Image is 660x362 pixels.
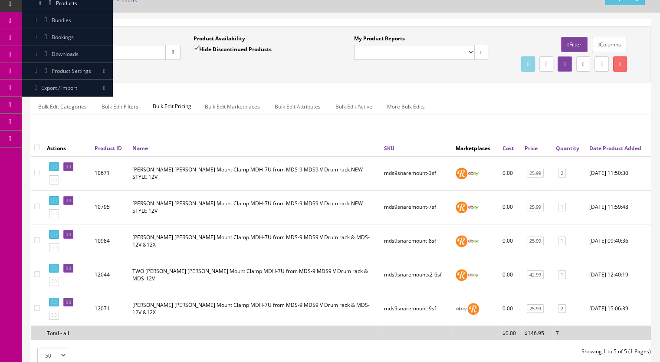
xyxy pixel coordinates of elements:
img: reverb [467,303,479,315]
a: Quantity [556,145,579,152]
a: Bulk Edit Filters [95,98,145,115]
a: 1 [558,270,566,280]
td: Roland Tom Snare Mount Clamp MDH-7U from MDS-9 MDS9 V Drum rack NEW STYLE 12V [129,156,381,191]
span: Product Settings [52,67,91,75]
label: Hide Discontinued Products [194,45,272,53]
span: Bulk Edit Pricing [146,98,198,115]
span: Bundles [52,16,71,24]
span: Downloads [52,50,79,58]
td: 10671 [91,156,129,191]
a: SKU [384,145,394,152]
label: Product Availability [194,35,245,43]
a: Date Product Added [589,145,641,152]
td: $146.95 [521,326,552,340]
img: ebay [467,168,479,179]
td: 2024-06-07 11:59:48 [586,190,651,224]
td: TWO Roland Tom Snare Mount Clamp MDH-7U from MDS-9 MDS9 V Drum rack & MDS-12V [129,258,381,292]
td: 2024-05-20 11:50:30 [586,156,651,191]
a: Price [525,145,538,152]
th: Actions [43,140,91,156]
td: 0.00 [499,190,521,224]
a: 25.99 [527,304,544,313]
a: 25.99 [527,203,544,212]
td: Total - all [43,326,91,340]
a: Export / Import [22,80,113,97]
td: 12044 [91,258,129,292]
img: reverb [456,201,467,213]
a: Bulk Edit Categories [31,98,94,115]
th: Marketplaces [452,140,499,156]
td: 7 [552,326,586,340]
td: Roland Tom Snare Mount Clamp MDH-7U from MDS-9 MDS9 V Drum rack NEW STYLE 12V [129,190,381,224]
a: Cost [502,145,514,152]
a: Name [132,145,148,152]
td: $0.00 [499,326,521,340]
a: 2 [558,169,566,178]
td: 0.00 [499,156,521,191]
span: Bookings [52,33,74,41]
td: 2024-08-05 09:40:36 [586,224,651,258]
a: Bulk Edit Active [328,98,379,115]
td: 10984 [91,224,129,258]
a: Product ID [95,145,122,152]
a: 25.99 [527,237,544,246]
td: Roland Tom Snare Mount Clamp MDH-7U from MDS-9 MDS9 V Drum rack & MDS-12V &12X [129,292,381,326]
td: mds9snaremount-9sf [381,292,452,326]
img: ebay [467,235,479,247]
td: 2025-08-07 15:06:39 [586,292,651,326]
a: 42.99 [527,270,544,280]
a: Downloads [22,46,113,63]
td: 0.00 [499,224,521,258]
img: ebay [467,201,479,213]
img: reverb [456,269,467,281]
td: mds9snaremountx2-6sf [381,258,452,292]
td: 10795 [91,190,129,224]
td: mds9snaremount-3sf [381,156,452,191]
a: Filter [561,37,587,52]
a: Bundles [22,12,113,29]
div: Showing 1 to 5 of 5 (1 Pages) [341,348,658,355]
img: reverb [456,235,467,247]
a: Bulk Edit Attributes [268,98,328,115]
img: ebay [467,269,479,281]
img: reverb [456,168,467,179]
a: 2 [558,304,566,313]
td: Roland Tom Snare Mount Clamp MDH-7U from MDS-9 MDS9 V Drum rack & MDS-12V &12X [129,224,381,258]
td: mds9snaremount-8sf [381,224,452,258]
a: 1 [558,203,566,212]
td: 12071 [91,292,129,326]
a: 1 [558,237,566,246]
input: Hide Discontinued Products [194,46,199,51]
a: Columns [592,37,627,52]
td: 2025-07-30 12:40:19 [586,258,651,292]
td: mds9snaremount-7sf [381,190,452,224]
td: 0.00 [499,258,521,292]
a: More Bulk Edits [380,98,432,115]
label: My Product Reports [354,35,405,43]
a: Bookings [22,29,113,46]
img: ebay [456,303,467,315]
a: 25.99 [527,169,544,178]
a: Bulk Edit Marketplaces [198,98,267,115]
td: 0.00 [499,292,521,326]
